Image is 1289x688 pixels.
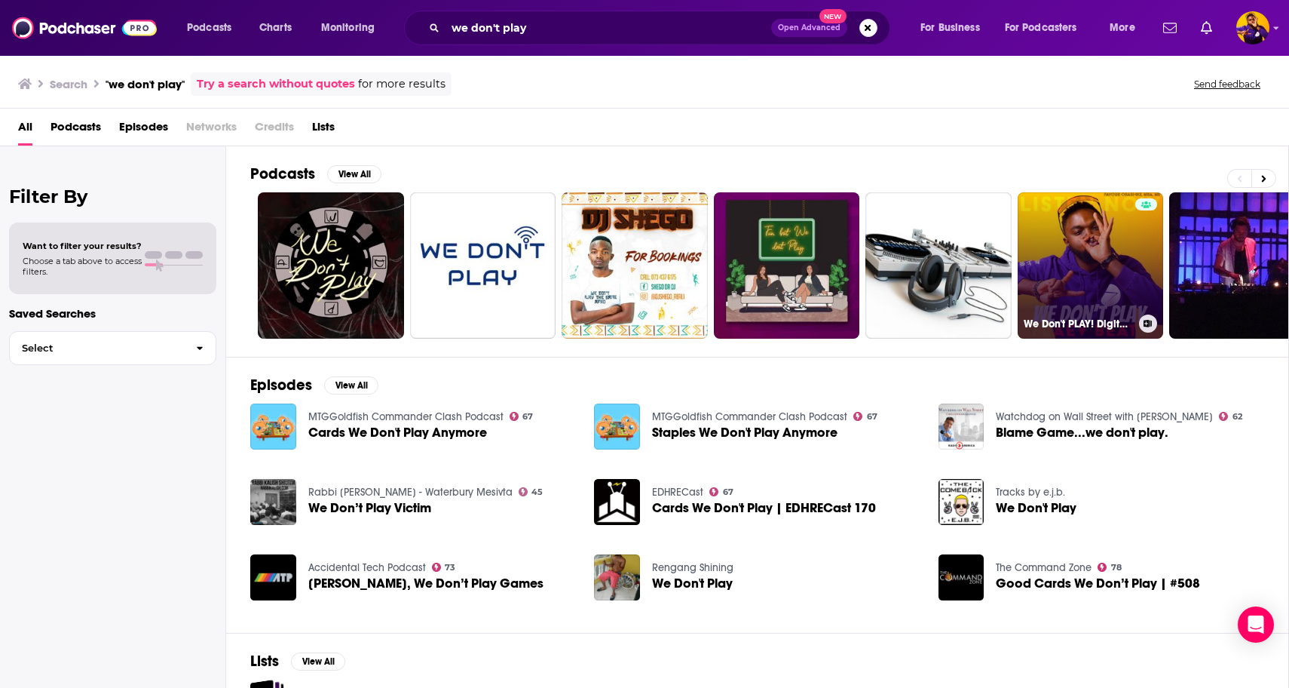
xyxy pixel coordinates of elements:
[652,577,733,590] a: We Don't Play
[311,16,394,40] button: open menu
[106,77,185,91] h3: "we don't play"
[119,115,168,146] a: Episodes
[1018,192,1164,339] a: We Don't PLAY! Digital Online Marketing SEO Podcast: Monetize Pinterest AI Tactics for Businesses
[50,77,87,91] h3: Search
[853,412,877,421] a: 67
[1110,17,1135,38] span: More
[723,489,733,496] span: 67
[652,502,876,514] a: Cards We Don't Play | EDHRECast 170
[255,115,294,146] span: Credits
[445,16,771,40] input: Search podcasts, credits, & more...
[291,653,345,671] button: View All
[510,412,534,421] a: 67
[652,486,703,499] a: EDHRECast
[996,410,1213,423] a: Watchdog on Wall Street with Chris Markowski
[197,75,355,93] a: Try a search without quotes
[1236,11,1269,45] span: Logged in as flaevbeatz
[10,343,184,353] span: Select
[1098,563,1122,572] a: 78
[250,164,315,183] h2: Podcasts
[259,17,292,38] span: Charts
[250,479,296,525] img: We Don’t Play Victim
[308,577,543,590] a: John, We Don’t Play Games
[996,426,1168,439] a: Blame Game...we don't play.
[531,489,543,496] span: 45
[321,17,375,38] span: Monitoring
[308,486,513,499] a: Rabbi Daniel Kalish Shiurim - Waterbury Mesivta
[1157,15,1183,41] a: Show notifications dropdown
[996,577,1200,590] a: Good Cards We Don’t Play | #508
[308,410,504,423] a: MTGGoldfish Commander Clash Podcast
[996,486,1065,499] a: Tracks by e.j.b.
[995,16,1099,40] button: open menu
[250,16,301,40] a: Charts
[250,652,345,671] a: ListsView All
[23,241,142,251] span: Want to filter your results?
[187,17,231,38] span: Podcasts
[1219,412,1242,421] a: 62
[176,16,251,40] button: open menu
[9,306,216,321] p: Saved Searches
[594,404,640,450] a: Staples We Don't Play Anymore
[1238,607,1274,643] div: Open Intercom Messenger
[910,16,999,40] button: open menu
[250,554,296,600] img: John, We Don’t Play Games
[51,115,101,146] a: Podcasts
[996,502,1076,514] a: We Don't Play
[1236,11,1269,45] img: User Profile
[308,502,431,514] span: We Don’t Play Victim
[1236,11,1269,45] button: Show profile menu
[250,404,296,450] img: Cards We Don't Play Anymore
[938,404,984,450] img: Blame Game...we don't play.
[819,9,847,23] span: New
[594,554,640,600] a: We Don't Play
[23,256,142,277] span: Choose a tab above to access filters.
[324,376,378,395] button: View All
[250,376,378,395] a: EpisodesView All
[771,19,847,37] button: Open AdvancedNew
[18,115,32,146] a: All
[652,426,837,439] a: Staples We Don't Play Anymore
[1099,16,1154,40] button: open menu
[250,652,279,671] h2: Lists
[12,14,157,42] img: Podchaser - Follow, Share and Rate Podcasts
[1024,318,1133,330] h3: We Don't PLAY! Digital Online Marketing SEO Podcast: Monetize Pinterest AI Tactics for Businesses
[445,564,455,571] span: 73
[432,563,456,572] a: 73
[522,413,533,420] span: 67
[312,115,335,146] span: Lists
[867,413,877,420] span: 67
[1189,78,1265,91] button: Send feedback
[519,487,543,496] a: 45
[938,479,984,525] img: We Don't Play
[358,75,445,93] span: for more results
[709,487,733,496] a: 67
[308,561,426,574] a: Accidental Tech Podcast
[920,17,980,38] span: For Business
[652,410,847,423] a: MTGGoldfish Commander Clash Podcast
[938,554,984,600] img: Good Cards We Don’t Play | #508
[9,331,216,365] button: Select
[186,115,237,146] span: Networks
[308,426,487,439] a: Cards We Don't Play Anymore
[996,561,1092,574] a: The Command Zone
[9,186,216,207] h2: Filter By
[594,479,640,525] img: Cards We Don't Play | EDHRECast 170
[327,165,381,183] button: View All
